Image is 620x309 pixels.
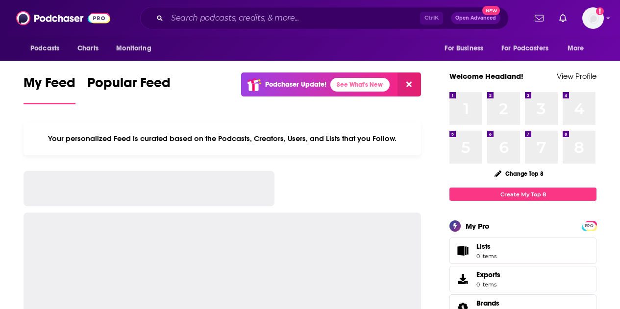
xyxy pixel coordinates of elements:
span: Ctrl K [420,12,443,24]
span: For Business [445,42,483,55]
span: Logged in as headlandconsultancy [582,7,604,29]
div: My Pro [466,221,490,231]
span: Podcasts [30,42,59,55]
a: Brands [476,299,504,308]
img: User Profile [582,7,604,29]
div: Search podcasts, credits, & more... [140,7,509,29]
span: Open Advanced [455,16,496,21]
a: My Feed [24,74,75,104]
a: PRO [583,222,595,229]
span: For Podcasters [501,42,548,55]
a: Create My Top 8 [449,188,596,201]
button: Show profile menu [582,7,604,29]
svg: Add a profile image [596,7,604,15]
input: Search podcasts, credits, & more... [167,10,420,26]
span: Popular Feed [87,74,171,97]
a: Exports [449,266,596,292]
button: open menu [24,39,72,58]
button: Open AdvancedNew [451,12,500,24]
button: open menu [561,39,596,58]
a: Lists [449,238,596,264]
button: open menu [109,39,164,58]
button: open menu [438,39,496,58]
span: 0 items [476,281,500,288]
img: Podchaser - Follow, Share and Rate Podcasts [16,9,110,27]
span: Exports [453,272,472,286]
a: Charts [71,39,104,58]
span: 0 items [476,253,496,260]
a: Popular Feed [87,74,171,104]
span: PRO [583,222,595,230]
a: Show notifications dropdown [555,10,570,26]
div: Your personalized Feed is curated based on the Podcasts, Creators, Users, and Lists that you Follow. [24,122,421,155]
span: Monitoring [116,42,151,55]
span: Exports [476,270,500,279]
span: Brands [476,299,499,308]
span: Lists [453,244,472,258]
a: Show notifications dropdown [531,10,547,26]
span: Lists [476,242,496,251]
button: Change Top 8 [489,167,549,180]
span: More [568,42,584,55]
a: View Profile [557,71,596,81]
span: New [482,6,500,15]
a: See What's New [330,78,390,92]
p: Podchaser Update! [265,80,326,89]
span: Lists [476,242,491,251]
span: Charts [77,42,99,55]
a: Welcome Headland! [449,71,523,81]
button: open menu [495,39,563,58]
span: My Feed [24,74,75,97]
